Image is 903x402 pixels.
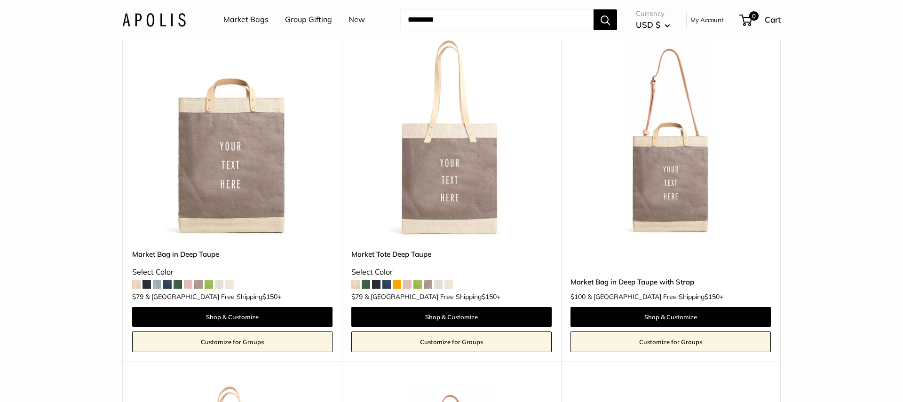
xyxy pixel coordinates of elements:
[349,13,365,27] a: New
[570,39,771,239] a: Market Bag in Deep Taupe with StrapMarket Bag in Deep Taupe with Strap
[570,307,771,327] a: Shop & Customize
[482,292,497,301] span: $150
[570,276,771,287] a: Market Bag in Deep Taupe with Strap
[351,307,552,327] a: Shop & Customize
[285,13,332,27] a: Group Gifting
[351,265,552,279] div: Select Color
[132,292,143,301] span: $79
[636,17,670,32] button: USD $
[765,15,781,24] span: Cart
[132,249,333,260] a: Market Bag in Deep Taupe
[690,14,724,25] a: My Account
[587,293,723,300] span: & [GEOGRAPHIC_DATA] Free Shipping +
[132,39,333,239] a: Market Bag in Deep TaupeMarket Bag in Deep Taupe
[351,39,552,239] a: Market Tote Deep TaupeMarket Tote Deep Taupe
[594,9,617,30] button: Search
[145,293,281,300] span: & [GEOGRAPHIC_DATA] Free Shipping +
[705,292,720,301] span: $150
[351,331,552,352] a: Customize for Groups
[351,249,552,260] a: Market Tote Deep Taupe
[400,9,594,30] input: Search...
[570,292,586,301] span: $100
[132,331,333,352] a: Customize for Groups
[351,292,363,301] span: $79
[351,39,552,239] img: Market Tote Deep Taupe
[132,39,333,239] img: Market Bag in Deep Taupe
[262,292,277,301] span: $150
[740,12,781,27] a: 0 Cart
[122,13,186,26] img: Apolis
[223,13,269,27] a: Market Bags
[749,11,759,21] span: 0
[132,265,333,279] div: Select Color
[570,331,771,352] a: Customize for Groups
[364,293,500,300] span: & [GEOGRAPHIC_DATA] Free Shipping +
[636,20,660,30] span: USD $
[636,7,670,20] span: Currency
[570,39,771,239] img: Market Bag in Deep Taupe with Strap
[132,307,333,327] a: Shop & Customize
